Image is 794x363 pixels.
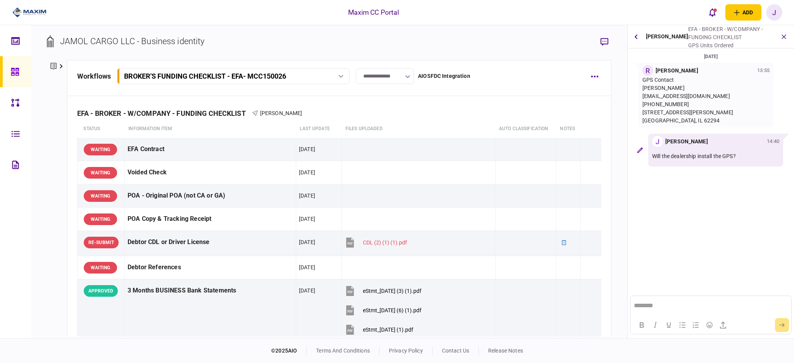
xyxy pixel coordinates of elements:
th: Information item [124,120,296,138]
div: RE-SUBMIT [84,237,119,248]
div: Debtor CDL or Driver License [128,234,293,251]
div: [DATE] [299,169,315,176]
div: [DATE] [299,287,315,294]
div: [PERSON_NAME] [656,67,698,75]
div: APPROVED [84,285,118,297]
button: CDL (2) (1) (1).pdf [344,234,407,251]
button: Bullet list [676,320,689,330]
a: terms and conditions [316,348,370,354]
div: [GEOGRAPHIC_DATA], IL 62294 [642,117,770,125]
div: EFA Contract [128,141,293,158]
div: WAITING [84,262,117,274]
button: Bold [635,320,648,330]
div: JAMOL CARGO LLC - Business identity [60,35,205,48]
button: Underline [662,320,675,330]
a: release notes [488,348,523,354]
button: Emojis [703,320,716,330]
div: [DATE] [299,215,315,223]
div: R [642,65,653,76]
th: Files uploaded [342,120,495,138]
div: WAITING [84,144,117,155]
th: status [77,120,124,138]
div: Debtor References [128,259,293,276]
div: Maxim CC Portal [348,7,399,17]
div: [EMAIL_ADDRESS][DOMAIN_NAME] [642,92,770,100]
button: eStmt_2025-05-30 (6) (1).pdf [344,301,421,319]
div: [PHONE_NUMBER] [642,100,770,108]
div: Voided Check [128,164,293,181]
div: POA - Original POA (not CA or GA) [128,187,293,205]
button: eStmt_2025-06-30 (3) (1).pdf [344,282,421,299]
div: CDL (2) (1) (1).pdf [363,239,407,246]
div: [DATE] [299,238,315,246]
th: notes [556,120,580,138]
div: 14:40 [767,138,779,145]
div: AIOSFDC Integration [418,72,470,80]
div: J [652,136,663,147]
div: [DATE] [299,263,315,271]
div: GPS Contact [PERSON_NAME] [642,76,770,92]
div: EFA - BROKER - W/COMPANY - FUNDING CHECKLIST [688,25,772,41]
a: privacy policy [389,348,423,354]
div: 3 Months BUSINESS Bank Statements [128,282,293,299]
div: [DATE] [299,192,315,200]
div: GPS Units Ordered [688,41,772,50]
div: [DATE] [299,145,315,153]
div: [STREET_ADDRESS][PERSON_NAME] [642,108,770,117]
div: POA Copy & Tracking Receipt [128,210,293,228]
div: 13:55 [757,67,770,74]
iframe: Rich Text Area [630,296,791,316]
div: eStmt_2025-06-30 (3) (1).pdf [363,288,421,294]
button: Italic [649,320,662,330]
a: contact us [442,348,469,354]
th: last update [296,120,341,138]
div: WAITING [84,167,117,179]
button: BROKER'S FUNDING CHECKLIST - EFA- MCC150026 [117,68,350,84]
div: WAITING [84,190,117,202]
div: eStmt_2025-07-30 (1).pdf [363,327,413,333]
div: [DATE] [631,52,791,61]
th: auto classification [495,120,556,138]
div: EFA - BROKER - W/COMPANY - FUNDING CHECKLIST [77,109,252,117]
div: BROKER'S FUNDING CHECKLIST - EFA - MCC150026 [124,72,286,80]
div: © 2025 AIO [271,347,307,355]
button: J [766,4,782,21]
img: client company logo [12,7,47,18]
button: eStmt_2025-07-30 (1).pdf [344,321,413,338]
div: workflows [77,71,111,81]
div: [PERSON_NAME] [665,138,708,146]
button: open notifications list [704,4,721,21]
div: WAITING [84,213,117,225]
div: eStmt_2025-05-30 (6) (1).pdf [363,307,421,313]
button: open adding identity options [725,4,761,21]
span: [PERSON_NAME] [260,110,302,116]
p: Will the dealership install the GPS? [652,152,779,160]
div: [PERSON_NAME] [646,25,689,48]
button: Numbered list [689,320,703,330]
